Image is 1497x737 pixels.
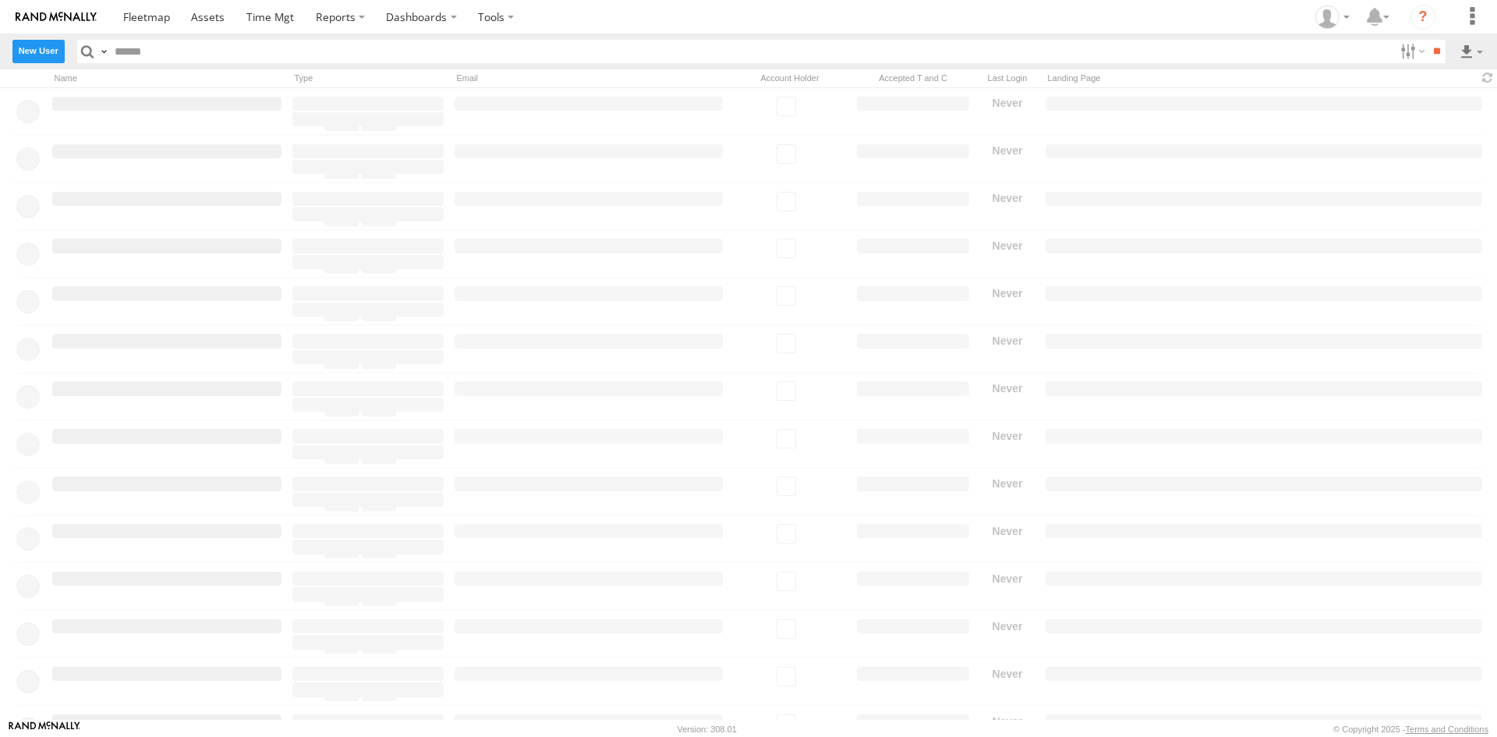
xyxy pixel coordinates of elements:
div: Type [290,71,446,86]
div: Peter Lu [1310,5,1355,29]
a: Terms and Conditions [1406,725,1488,734]
img: rand-logo.svg [16,12,97,23]
div: Landing Page [1043,71,1472,86]
label: Search Query [97,40,110,62]
div: Name [50,71,284,86]
div: Has user accepted Terms and Conditions [855,71,971,86]
a: Visit our Website [9,721,80,737]
label: Export results as... [1458,40,1485,62]
span: Refresh [1478,71,1497,86]
div: © Copyright 2025 - [1333,725,1488,734]
div: Version: 308.01 [678,725,737,734]
div: Account Holder [731,71,848,86]
div: Last Login [978,71,1037,86]
label: Create New User [12,40,65,62]
i: ? [1410,5,1435,30]
label: Search Filter Options [1394,40,1428,62]
div: Email [452,71,725,86]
